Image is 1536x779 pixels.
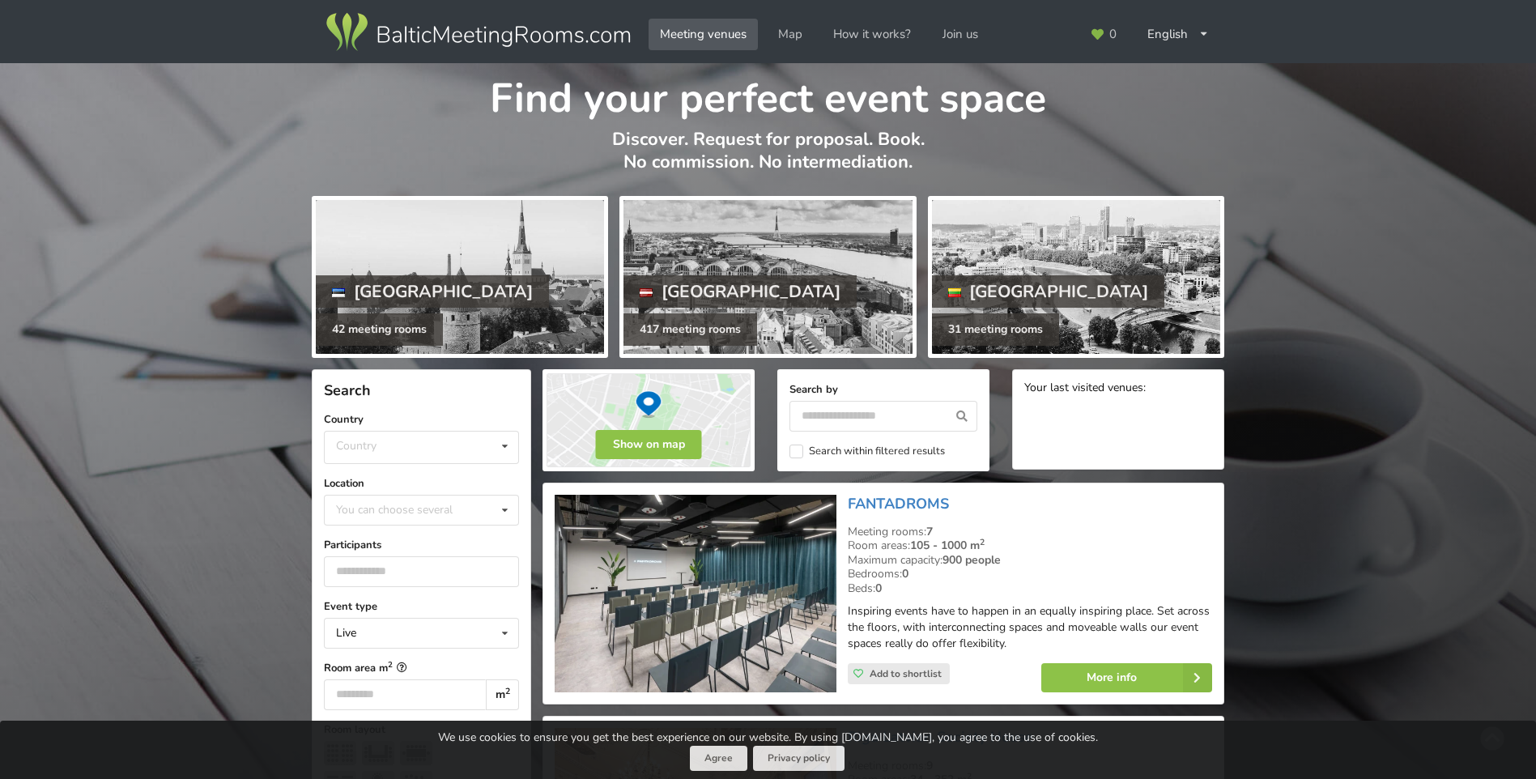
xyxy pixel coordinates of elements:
[555,495,836,693] img: Conference centre | Riga | FANTADROMS
[312,128,1224,190] p: Discover. Request for proposal. Book. No commission. No intermediation.
[848,538,1212,553] div: Room areas:
[1136,19,1220,50] div: English
[932,275,1165,308] div: [GEOGRAPHIC_DATA]
[542,369,755,471] img: Show on map
[942,552,1001,568] strong: 900 people
[848,494,949,513] a: FANTADROMS
[910,538,985,553] strong: 105 - 1000 m
[596,430,702,459] button: Show on map
[324,411,519,428] label: Country
[649,19,758,50] a: Meeting venues
[848,567,1212,581] div: Bedrooms:
[486,679,519,710] div: m
[1024,381,1212,397] div: Your last visited venues:
[932,313,1059,346] div: 31 meeting rooms
[324,537,519,553] label: Participants
[336,439,377,453] div: Country
[789,445,945,458] label: Search within filtered results
[332,500,489,519] div: You can choose several
[505,685,510,697] sup: 2
[336,628,356,639] div: Live
[875,581,882,596] strong: 0
[623,275,857,308] div: [GEOGRAPHIC_DATA]
[767,19,814,50] a: Map
[928,196,1224,358] a: [GEOGRAPHIC_DATA] 31 meeting rooms
[323,10,633,55] img: Baltic Meeting Rooms
[316,313,443,346] div: 42 meeting rooms
[690,746,747,771] button: Agree
[902,566,908,581] strong: 0
[316,275,549,308] div: [GEOGRAPHIC_DATA]
[1109,28,1117,40] span: 0
[926,524,933,539] strong: 7
[324,598,519,615] label: Event type
[312,196,608,358] a: [GEOGRAPHIC_DATA] 42 meeting rooms
[324,381,371,400] span: Search
[324,660,519,676] label: Room area m
[822,19,922,50] a: How it works?
[931,19,989,50] a: Join us
[623,313,757,346] div: 417 meeting rooms
[388,659,393,670] sup: 2
[1041,663,1212,692] a: More info
[848,525,1212,539] div: Meeting rooms:
[789,381,977,398] label: Search by
[848,553,1212,568] div: Maximum capacity:
[312,63,1224,125] h1: Find your perfect event space
[848,581,1212,596] div: Beds:
[753,746,845,771] a: Privacy policy
[848,603,1212,652] p: Inspiring events have to happen in an equally inspiring place. Set across the floors, with interc...
[980,536,985,548] sup: 2
[619,196,916,358] a: [GEOGRAPHIC_DATA] 417 meeting rooms
[870,667,942,680] span: Add to shortlist
[324,475,519,492] label: Location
